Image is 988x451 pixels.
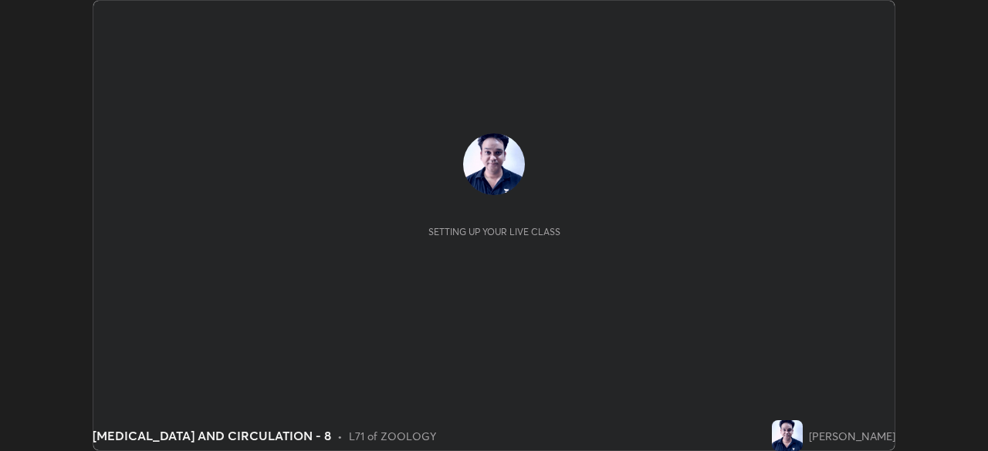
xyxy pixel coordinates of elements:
img: 527f63d07525474396e704107d2b2a18.jpg [463,133,525,195]
div: • [337,428,343,444]
div: [MEDICAL_DATA] AND CIRCULATION - 8 [93,426,331,445]
div: L71 of ZOOLOGY [349,428,436,444]
img: 527f63d07525474396e704107d2b2a18.jpg [772,420,803,451]
div: [PERSON_NAME] [809,428,895,444]
div: Setting up your live class [428,226,560,237]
